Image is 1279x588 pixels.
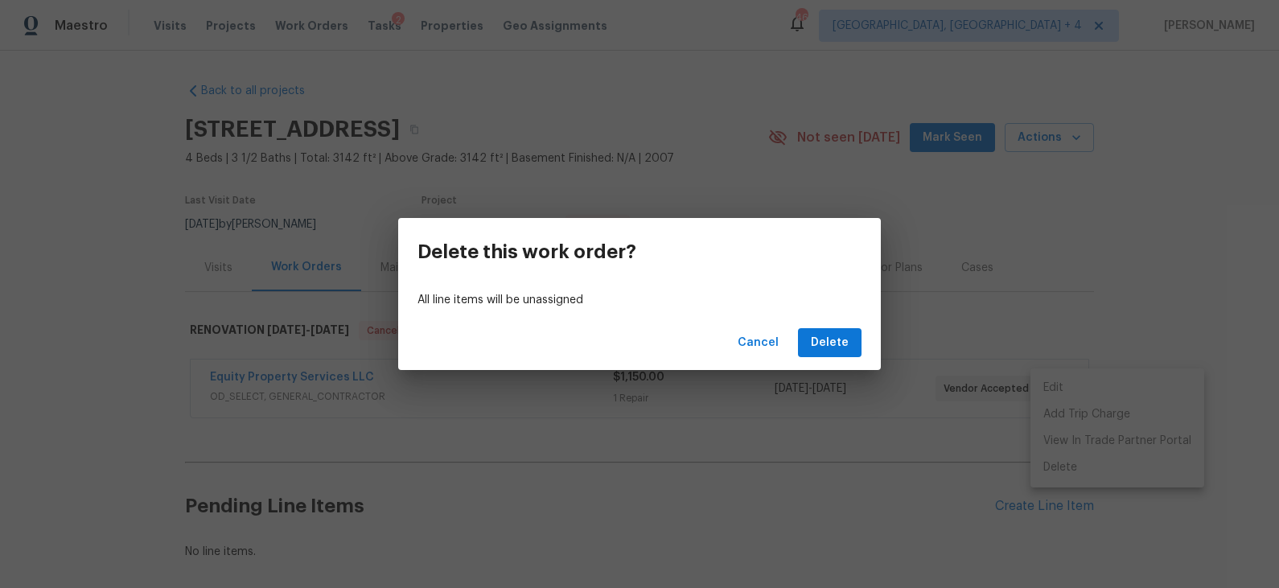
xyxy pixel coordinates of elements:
[417,292,862,309] p: All line items will be unassigned
[731,328,785,358] button: Cancel
[417,241,636,263] h3: Delete this work order?
[811,333,849,353] span: Delete
[798,328,862,358] button: Delete
[738,333,779,353] span: Cancel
